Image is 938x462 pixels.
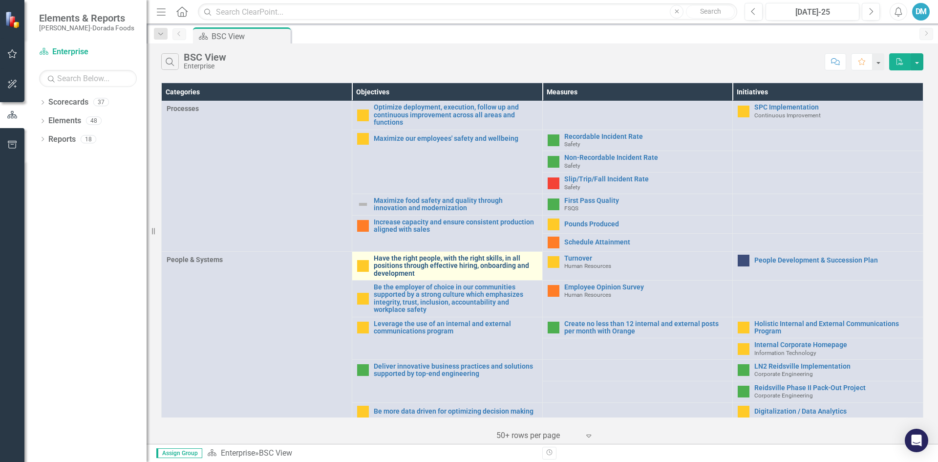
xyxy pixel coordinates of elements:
a: Maximize food safety and quality through innovation and modernization [374,197,537,212]
img: Warning [357,220,369,232]
a: Create no less than 12 internal and external posts per month with Orange [564,320,728,335]
a: Be more data driven for optimizing decision making [374,408,537,415]
img: Caution [357,322,369,333]
td: Double-Click to Edit Right Click for Context Menu [733,251,923,280]
img: Caution [548,256,559,268]
div: » [207,448,535,459]
img: Above Target [548,134,559,146]
a: Schedule Attainment [564,239,728,246]
span: Continuous Improvement [754,112,821,119]
a: Maximize our employees' safety and wellbeing [374,135,537,142]
img: Not Defined [357,198,369,210]
span: Safety [564,162,580,169]
input: Search Below... [39,70,137,87]
img: Caution [357,133,369,145]
a: Reidsville Phase II Pack-Out Project [754,384,918,392]
td: Double-Click to Edit Right Click for Context Menu [542,280,733,317]
div: [DATE]-25 [769,6,856,18]
a: Elements [48,115,81,127]
img: Above Target [357,364,369,376]
img: Warning [548,237,559,248]
img: Above Target [738,386,749,397]
img: Above Target [548,322,559,333]
div: 37 [93,98,109,107]
td: Double-Click to Edit Right Click for Context Menu [542,251,733,280]
div: 18 [81,135,96,143]
a: First Pass Quality [564,197,728,204]
a: Pounds Produced [564,220,728,228]
a: Enterprise [221,448,255,458]
a: Deliver innovative business practices and solutions supported by top-end engineering [374,363,537,378]
a: Turnover [564,255,728,262]
span: Assign Group [156,448,202,458]
span: Corporate Engineering [754,392,813,399]
a: Slip/Trip/Fall Incident Rate [564,176,728,183]
span: Search [700,7,721,15]
span: Elements & Reports [39,12,134,24]
a: Non-Recordable Incident Rate [564,154,728,161]
img: Warning [548,285,559,297]
div: 48 [86,117,102,125]
a: Recordable Incident Rate [564,133,728,140]
a: Leverage the use of an internal and external communications program [374,320,537,335]
a: SPC Implementation [754,104,918,111]
img: Caution [357,260,369,272]
img: Caution [738,322,749,333]
img: Caution [738,406,749,418]
button: DM [912,3,930,21]
a: Increase capacity and ensure consistent production aligned with sales [374,219,537,234]
button: Search [686,5,735,19]
img: Caution [357,110,369,121]
div: BSC View [259,448,292,458]
a: Internal Corporate Homepage [754,341,918,349]
a: LN2 Reidsville Implementation [754,363,918,370]
span: Human Resources [564,291,611,298]
small: [PERSON_NAME]-Dorada Foods [39,24,134,32]
a: Be the employer of choice in our communities supported by a strong culture which emphasizes integ... [374,284,537,314]
td: Double-Click to Edit Right Click for Context Menu [352,251,542,280]
img: Caution [738,106,749,117]
img: Above Target [738,364,749,376]
span: FSQS [564,205,578,212]
img: Caution [357,406,369,418]
a: Reports [48,134,76,145]
span: Safety [564,141,580,148]
a: Digitalization / Data Analytics [754,408,918,415]
img: Caution [738,343,749,355]
a: Have the right people, with the right skills, in all positions through effective hiring, onboardi... [374,255,537,277]
span: Processes [167,104,347,113]
img: No Information [738,255,749,266]
div: BSC View [212,30,288,43]
img: Above Target [548,156,559,168]
img: Caution [548,219,559,230]
img: ClearPoint Strategy [5,11,22,28]
a: People Development & Succession Plan [754,257,918,264]
span: Human Resources [564,263,611,269]
a: Enterprise [39,46,137,58]
button: [DATE]-25 [766,3,859,21]
div: Open Intercom Messenger [905,429,928,452]
span: Corporate Engineering [754,371,813,377]
span: Information Technology [754,350,816,356]
a: Scorecards [48,97,88,108]
td: Double-Click to Edit Right Click for Context Menu [352,280,542,317]
a: Holistic Internal and External Communications Program [754,320,918,335]
span: Safety [564,184,580,191]
a: Optimize deployment, execution, follow up and continuous improvement across all areas and functions [374,104,537,126]
img: Above Target [548,198,559,210]
a: Employee Opinion Survey [564,284,728,291]
img: Caution [357,293,369,305]
span: People & Systems [167,255,347,264]
img: Below Plan [548,177,559,189]
div: BSC View [184,52,226,63]
input: Search ClearPoint... [198,3,737,21]
div: Enterprise [184,63,226,70]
